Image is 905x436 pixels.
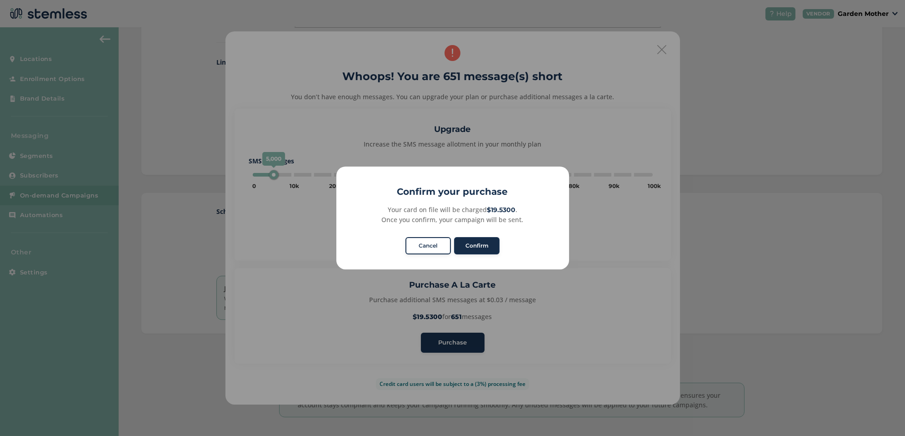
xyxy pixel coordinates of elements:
iframe: Chat Widget [860,392,905,436]
button: Cancel [405,237,451,254]
strong: $19.5300 [487,206,515,214]
div: Your card on file will be charged . Once you confirm, your campaign will be sent. [346,205,559,224]
h2: Confirm your purchase [336,185,569,198]
button: Confirm [454,237,500,254]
